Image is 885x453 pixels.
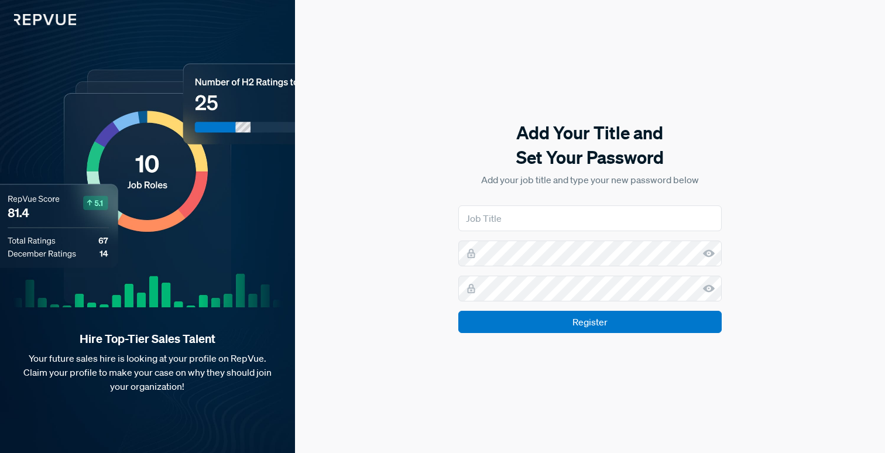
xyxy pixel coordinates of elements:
[19,351,276,393] p: Your future sales hire is looking at your profile on RepVue. Claim your profile to make your case...
[458,121,722,170] h5: Add Your Title and Set Your Password
[19,331,276,346] strong: Hire Top-Tier Sales Talent
[458,205,722,231] input: Job Title
[458,311,722,333] input: Register
[458,173,722,187] p: Add your job title and type your new password below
